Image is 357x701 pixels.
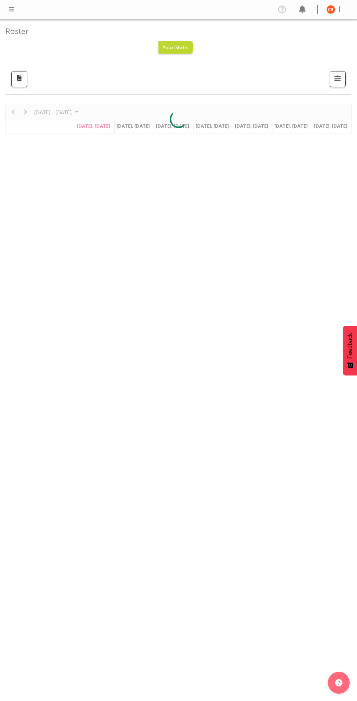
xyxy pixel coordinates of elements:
span: Feedback [347,333,353,359]
button: Filter Shifts [330,71,346,87]
span: Your Shifts [162,44,189,51]
h4: Roster [5,27,346,35]
button: Feedback - Show survey [343,326,357,375]
button: Your Shifts [158,41,193,54]
img: help-xxl-2.png [335,679,342,686]
img: chelsea-bartlett11426.jpg [326,5,335,14]
button: Download a PDF of the roster according to the set date range. [11,71,27,87]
